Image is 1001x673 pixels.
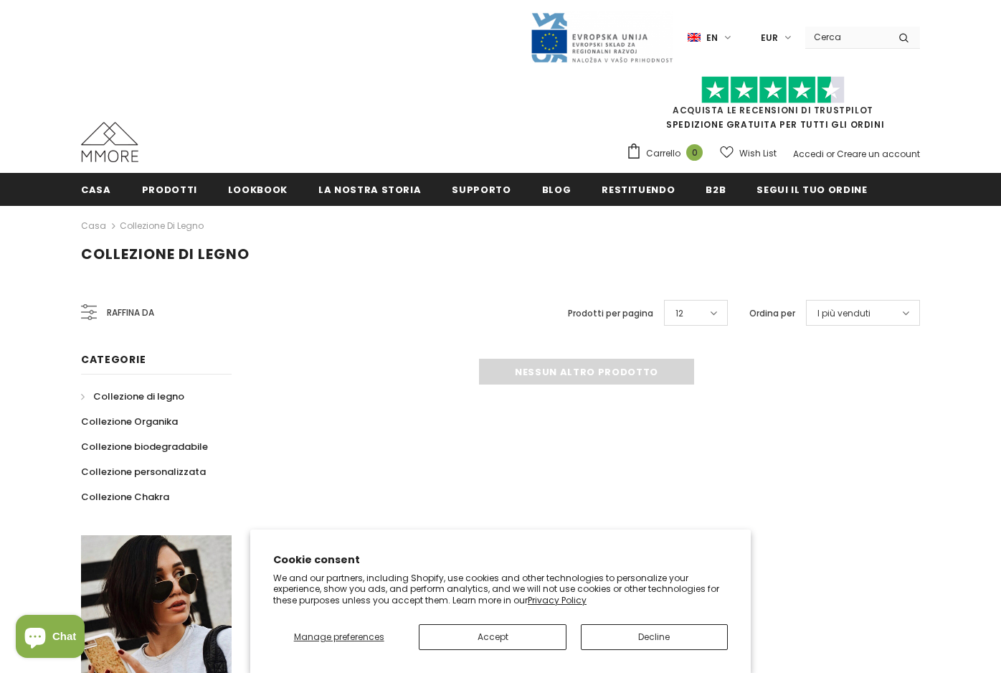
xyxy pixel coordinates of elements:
img: i-lang-1.png [688,32,701,44]
a: Acquista le recensioni di TrustPilot [673,104,873,116]
span: en [706,31,718,45]
inbox-online-store-chat: Shopify online store chat [11,615,89,662]
img: Javni Razpis [530,11,673,64]
a: Collezione di legno [81,384,184,409]
span: Collezione personalizzata [81,465,206,479]
a: Collezione personalizzata [81,459,206,484]
a: Collezione Organika [81,409,178,434]
span: B2B [706,183,726,197]
span: Collezione di legno [81,244,250,264]
label: Ordina per [749,306,795,321]
span: La nostra storia [318,183,421,197]
span: Collezione Organika [81,415,178,428]
button: Accept [419,624,566,650]
span: supporto [452,183,511,197]
span: SPEDIZIONE GRATUITA PER TUTTI GLI ORDINI [626,83,920,131]
a: Collezione Chakra [81,484,169,509]
a: Collezione biodegradabile [81,434,208,459]
button: Manage preferences [273,624,404,650]
span: 12 [675,306,683,321]
a: La nostra storia [318,173,421,205]
img: Fidati di Pilot Stars [701,76,845,104]
input: Search Site [805,27,888,47]
span: Casa [81,183,111,197]
label: Prodotti per pagina [568,306,653,321]
a: Blog [542,173,571,205]
a: Segui il tuo ordine [756,173,867,205]
h2: Cookie consent [273,552,728,568]
span: Wish List [739,146,777,161]
a: Carrello 0 [626,143,710,164]
a: Restituendo [602,173,675,205]
a: supporto [452,173,511,205]
span: I più venduti [817,306,870,321]
span: 0 [686,144,703,161]
span: Restituendo [602,183,675,197]
span: Raffina da [107,305,154,321]
a: Lookbook [228,173,288,205]
span: Manage preferences [294,631,384,643]
span: Blog [542,183,571,197]
a: Privacy Policy [528,594,587,606]
a: Javni Razpis [530,31,673,43]
span: Collezione di legno [93,390,184,403]
p: We and our partners, including Shopify, use cookies and other technologies to personalize your ex... [273,573,728,606]
img: Casi MMORE [81,122,138,162]
span: Segui il tuo ordine [756,183,867,197]
a: Wish List [720,141,777,166]
a: Accedi [793,148,824,160]
a: Casa [81,217,106,235]
a: Casa [81,173,111,205]
a: B2B [706,173,726,205]
a: Collezione di legno [120,220,204,232]
a: Prodotti [142,173,197,205]
button: Decline [581,624,728,650]
span: EUR [761,31,778,45]
a: Creare un account [837,148,920,160]
span: Lookbook [228,183,288,197]
span: Collezione Chakra [81,490,169,504]
span: Prodotti [142,183,197,197]
span: Carrello [646,146,680,161]
span: Categorie [81,352,146,367]
span: or [826,148,835,160]
span: Collezione biodegradabile [81,440,208,453]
